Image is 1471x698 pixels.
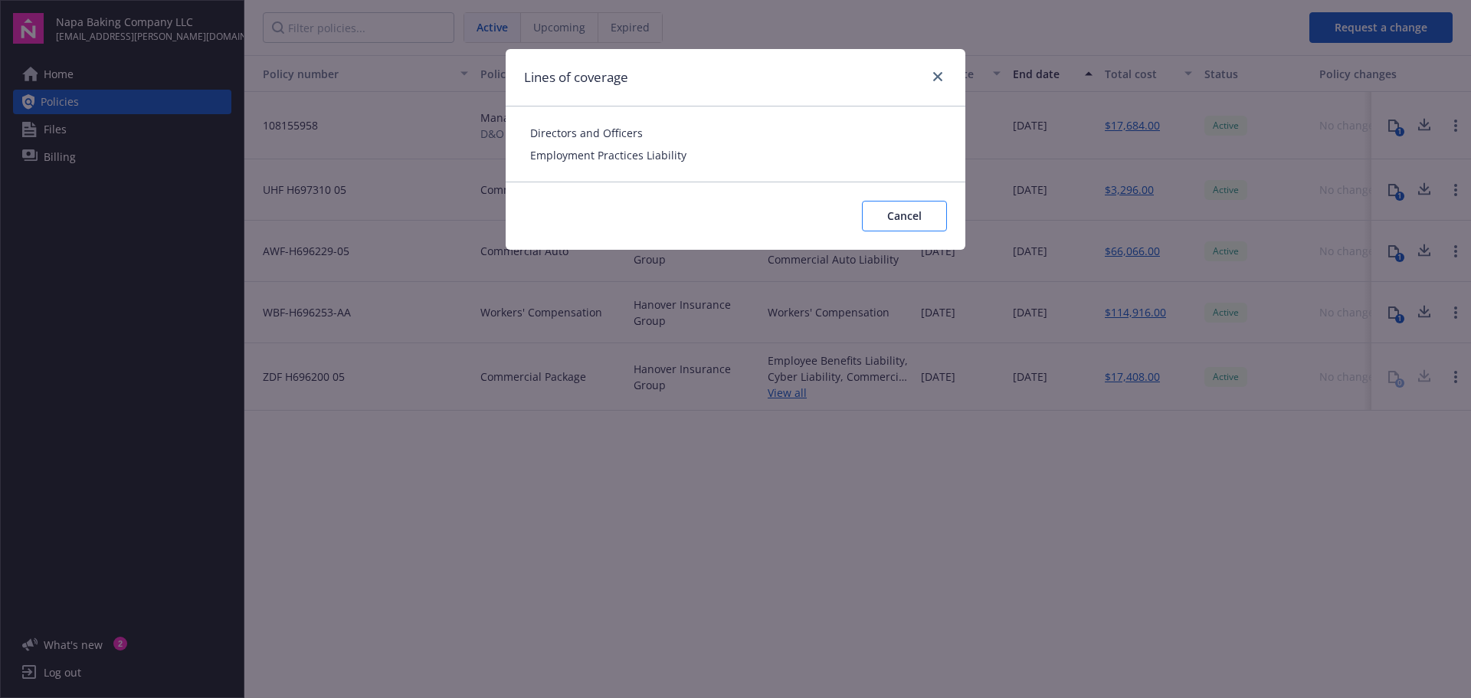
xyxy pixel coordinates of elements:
[530,125,941,141] span: Directors and Officers
[524,67,628,87] h1: Lines of coverage
[929,67,947,86] a: close
[530,147,941,163] span: Employment Practices Liability
[887,208,922,223] span: Cancel
[862,201,947,231] button: Cancel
